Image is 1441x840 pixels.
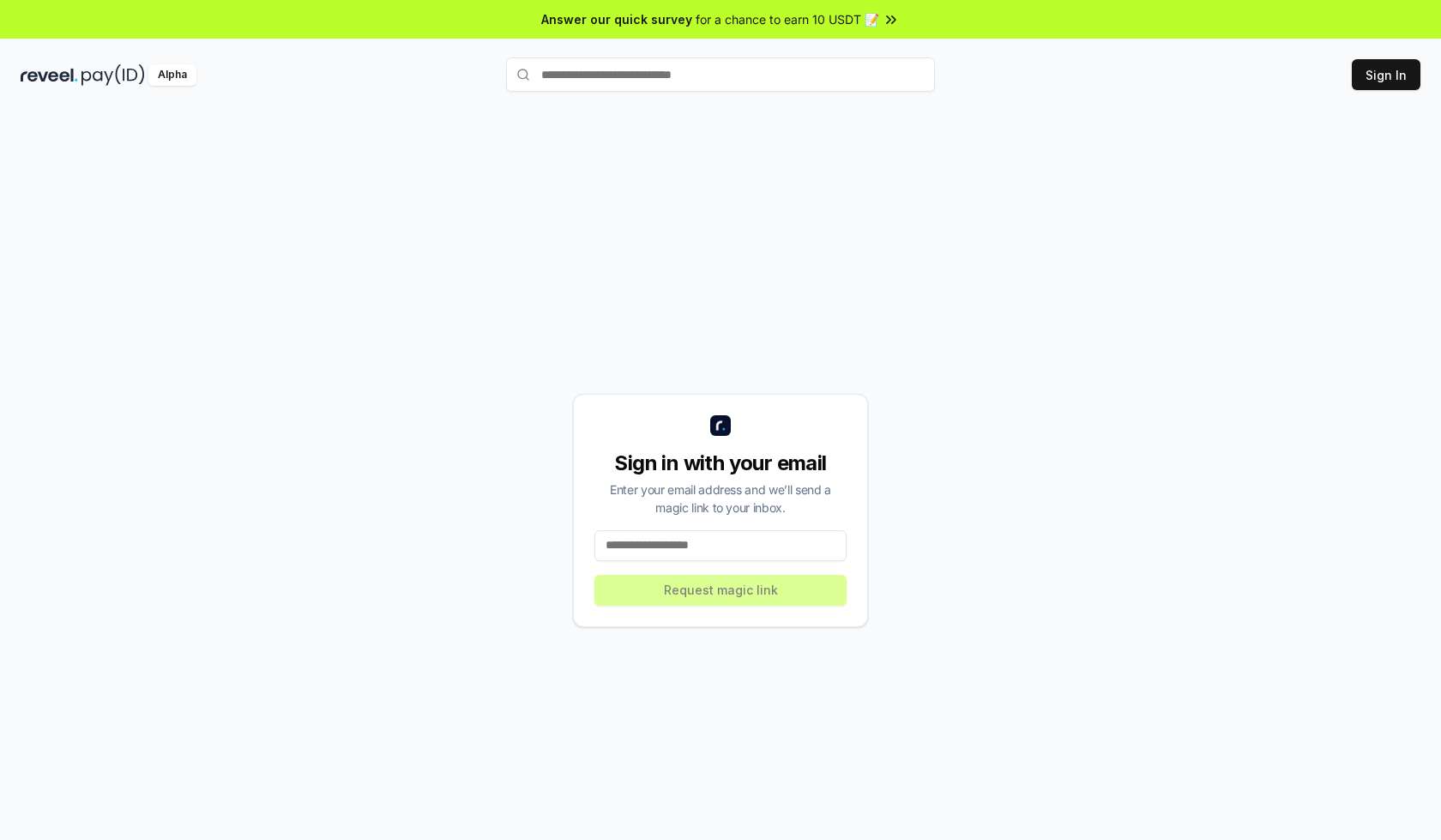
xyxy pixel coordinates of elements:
[1352,59,1420,90] button: Sign In
[81,64,145,86] img: pay_id
[541,10,692,28] span: Answer our quick survey
[710,415,731,436] img: logo_small
[696,10,879,28] span: for a chance to earn 10 USDT 📝
[148,64,196,86] div: Alpha
[594,450,847,477] div: Sign in with your email
[594,480,847,517] div: Enter your email address and we’ll send a magic link to your inbox.
[21,64,78,86] img: reveel_dark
